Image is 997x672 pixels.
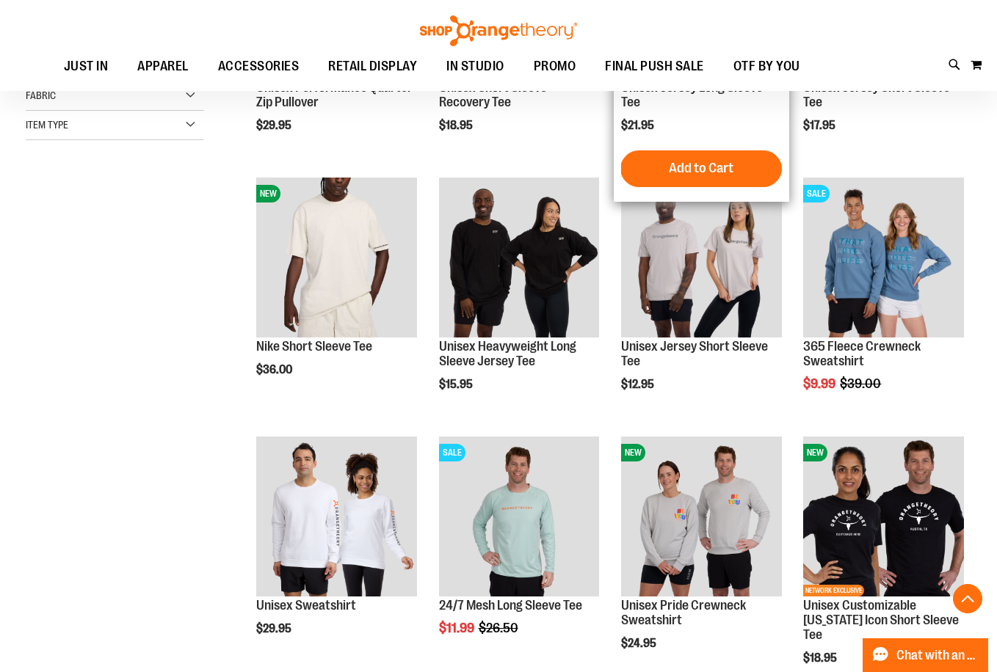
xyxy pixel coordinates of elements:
a: Unisex Pride Crewneck Sweatshirt [621,598,746,627]
span: JUST IN [64,50,109,83]
a: Unisex Short Sleeve Recovery Tee [439,80,547,109]
img: Shop Orangetheory [418,15,579,46]
span: $36.00 [256,363,294,376]
span: Fabric [26,90,56,101]
span: APPAREL [137,50,189,83]
span: $12.95 [621,378,656,391]
span: PROMO [534,50,576,83]
span: $18.95 [439,119,475,132]
img: Unisex Pride Crewneck Sweatshirt [621,437,782,597]
a: Unisex Customizable [US_STATE] Icon Short Sleeve Tee [803,598,959,642]
a: OTF Unisex Heavyweight Long Sleeve Jersey Tee Black [439,178,600,340]
span: $9.99 [803,376,838,391]
span: NEW [256,185,280,202]
span: SALE [803,185,830,202]
span: $17.95 [803,119,838,132]
span: $15.95 [439,378,475,391]
a: Unisex Sweatshirt [256,437,417,599]
div: product [249,170,424,414]
div: product [796,170,971,428]
a: Unisex Performance Quarter Zip Pullover [256,80,413,109]
span: RETAIL DISPLAY [328,50,417,83]
span: $26.50 [479,621,521,635]
a: Unisex Pride Crewneck SweatshirtNEW [621,437,782,599]
span: NEW [803,444,827,461]
span: IN STUDIO [446,50,504,83]
a: 365 Fleece Crewneck Sweatshirt [803,339,921,368]
img: Main Image of 1457095 [439,437,600,597]
a: Nike Short Sleeve Tee [256,339,372,354]
img: Nike Short Sleeve Tee [256,178,417,338]
span: $39.00 [840,376,883,391]
div: product [614,170,789,428]
a: OTF City Unisex Texas Icon SS Tee BlackNEWNETWORK EXCLUSIVE [803,437,964,599]
img: OTF Unisex Jersey SS Tee Grey [621,178,782,338]
span: SALE [439,444,465,461]
button: Chat with an Expert [863,638,989,672]
a: Unisex Jersey Short Sleeve Tee [621,339,768,368]
span: NEW [621,444,645,461]
a: Unisex Heavyweight Long Sleeve Jersey Tee [439,339,576,368]
a: 24/7 Mesh Long Sleeve Tee [439,598,582,613]
span: ACCESSORIES [218,50,300,83]
img: Unisex Sweatshirt [256,437,417,597]
div: product [432,170,607,428]
a: 365 Fleece Crewneck SweatshirtSALE [803,178,964,340]
span: Item Type [26,119,68,131]
span: $18.95 [803,651,839,665]
span: $29.95 [256,119,294,132]
span: FINAL PUSH SALE [605,50,704,83]
a: Unisex Sweatshirt [256,598,356,613]
a: Nike Short Sleeve TeeNEW [256,178,417,340]
img: 365 Fleece Crewneck Sweatshirt [803,178,964,338]
span: OTF BY YOU [733,50,800,83]
a: OTF Unisex Jersey SS Tee Grey [621,178,782,340]
a: Unisex Jersey Short Sleeve Tee [803,80,950,109]
button: Add to Cart [620,150,782,187]
span: $24.95 [621,637,659,650]
span: NETWORK EXCLUSIVE [803,585,864,596]
img: OTF City Unisex Texas Icon SS Tee Black [803,437,964,597]
span: $21.95 [621,119,656,132]
span: Add to Cart [669,160,733,176]
button: Back To Top [953,584,982,613]
span: $11.99 [439,621,476,635]
a: Unisex Jersey Long Sleeve Tee [621,80,763,109]
span: $29.95 [256,622,294,635]
img: OTF Unisex Heavyweight Long Sleeve Jersey Tee Black [439,178,600,338]
a: Main Image of 1457095SALE [439,437,600,599]
span: Chat with an Expert [896,649,979,662]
